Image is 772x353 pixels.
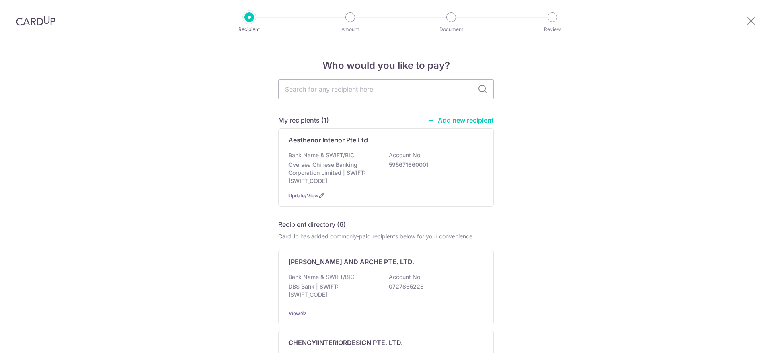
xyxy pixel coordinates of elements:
[389,161,479,169] p: 595671660001
[288,151,356,159] p: Bank Name & SWIFT/BIC:
[288,161,378,185] p: Oversea Chinese Banking Corporation Limited | SWIFT: [SWIFT_CODE]
[16,16,55,26] img: CardUp
[278,58,494,73] h4: Who would you like to pay?
[278,220,346,229] h5: Recipient directory (6)
[220,25,279,33] p: Recipient
[288,338,403,347] p: CHENGYIINTERIORDESIGN PTE. LTD.
[721,329,764,349] iframe: Opens a widget where you can find more information
[288,193,318,199] a: Update/View
[421,25,481,33] p: Document
[320,25,380,33] p: Amount
[278,115,329,125] h5: My recipients (1)
[288,135,368,145] p: Aestherior Interior Pte Ltd
[389,151,422,159] p: Account No:
[427,116,494,124] a: Add new recipient
[523,25,582,33] p: Review
[389,273,422,281] p: Account No:
[288,273,356,281] p: Bank Name & SWIFT/BIC:
[278,79,494,99] input: Search for any recipient here
[288,257,414,267] p: [PERSON_NAME] AND ARCHE PTE. LTD.
[389,283,479,291] p: 0727865226
[288,310,300,316] a: View
[288,283,378,299] p: DBS Bank | SWIFT: [SWIFT_CODE]
[278,232,494,240] div: CardUp has added commonly-paid recipients below for your convenience.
